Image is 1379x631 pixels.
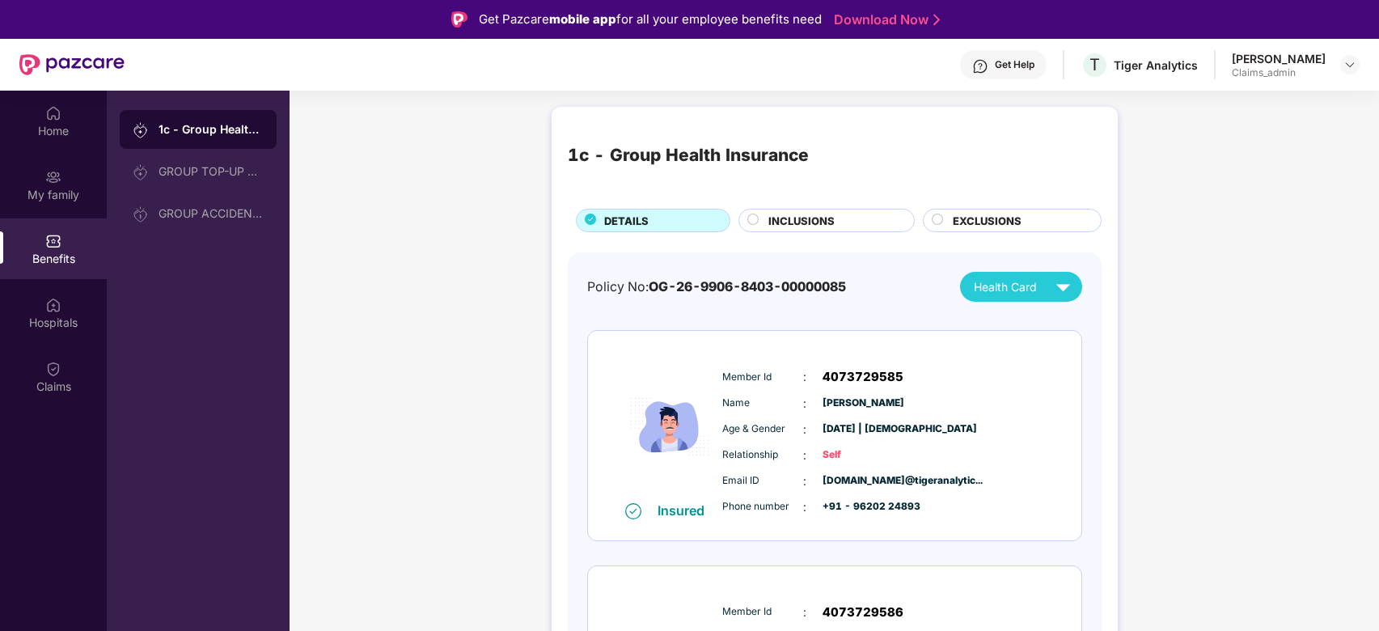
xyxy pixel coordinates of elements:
[823,603,903,622] span: 4073729586
[803,447,806,464] span: :
[1232,51,1326,66] div: [PERSON_NAME]
[133,206,149,222] img: svg+xml;base64,PHN2ZyB3aWR0aD0iMjAiIGhlaWdodD0iMjAiIHZpZXdCb3g9IjAgMCAyMCAyMCIgZmlsbD0ibm9uZSIgeG...
[45,297,61,313] img: svg+xml;base64,PHN2ZyBpZD0iSG9zcGl0YWxzIiB4bWxucz0iaHR0cDovL3d3dy53My5vcmcvMjAwMC9zdmciIHdpZHRoPS...
[803,603,806,621] span: :
[933,11,940,28] img: Stroke
[1049,273,1077,301] img: svg+xml;base64,PHN2ZyB4bWxucz0iaHR0cDovL3d3dy53My5vcmcvMjAwMC9zdmciIHZpZXdCb3g9IjAgMCAyNCAyNCIgd2...
[479,10,822,29] div: Get Pazcare for all your employee benefits need
[159,165,264,178] div: GROUP TOP-UP POLICY
[133,122,149,138] img: svg+xml;base64,PHN2ZyB3aWR0aD0iMjAiIGhlaWdodD0iMjAiIHZpZXdCb3g9IjAgMCAyMCAyMCIgZmlsbD0ibm9uZSIgeG...
[953,213,1022,229] span: EXCLUSIONS
[159,207,264,220] div: GROUP ACCIDENTAL INSURANCE
[587,277,846,297] div: Policy No:
[1232,66,1326,79] div: Claims_admin
[133,164,149,180] img: svg+xml;base64,PHN2ZyB3aWR0aD0iMjAiIGhlaWdodD0iMjAiIHZpZXdCb3g9IjAgMCAyMCAyMCIgZmlsbD0ibm9uZSIgeG...
[722,421,803,437] span: Age & Gender
[823,499,903,515] span: +91 - 96202 24893
[803,395,806,413] span: :
[974,278,1037,296] span: Health Card
[803,472,806,490] span: :
[1089,55,1100,74] span: T
[823,447,903,463] span: Self
[604,213,649,229] span: DETAILS
[803,368,806,386] span: :
[722,370,803,385] span: Member Id
[823,473,903,489] span: [DOMAIN_NAME]@tigeranalytic...
[722,499,803,515] span: Phone number
[722,473,803,489] span: Email ID
[722,447,803,463] span: Relationship
[803,421,806,438] span: :
[549,11,616,27] strong: mobile app
[803,498,806,516] span: :
[19,54,125,75] img: New Pazcare Logo
[972,58,988,74] img: svg+xml;base64,PHN2ZyBpZD0iSGVscC0zMngzMiIgeG1sbnM9Imh0dHA6Ly93d3cudzMub3JnLzIwMDAvc3ZnIiB3aWR0aD...
[621,352,718,502] img: icon
[834,11,935,28] a: Download Now
[1114,57,1198,73] div: Tiger Analytics
[45,361,61,377] img: svg+xml;base64,PHN2ZyBpZD0iQ2xhaW0iIHhtbG5zPSJodHRwOi8vd3d3LnczLm9yZy8yMDAwL3N2ZyIgd2lkdGg9IjIwIi...
[451,11,467,28] img: Logo
[823,367,903,387] span: 4073729585
[45,233,61,249] img: svg+xml;base64,PHN2ZyBpZD0iQmVuZWZpdHMiIHhtbG5zPSJodHRwOi8vd3d3LnczLm9yZy8yMDAwL3N2ZyIgd2lkdGg9Ij...
[649,279,846,294] span: OG-26-9906-8403-00000085
[823,421,903,437] span: [DATE] | [DEMOGRAPHIC_DATA]
[45,105,61,121] img: svg+xml;base64,PHN2ZyBpZD0iSG9tZSIgeG1sbnM9Imh0dHA6Ly93d3cudzMub3JnLzIwMDAvc3ZnIiB3aWR0aD0iMjAiIG...
[722,396,803,411] span: Name
[159,121,264,138] div: 1c - Group Health Insurance
[45,169,61,185] img: svg+xml;base64,PHN2ZyB3aWR0aD0iMjAiIGhlaWdodD0iMjAiIHZpZXdCb3g9IjAgMCAyMCAyMCIgZmlsbD0ibm9uZSIgeG...
[823,396,903,411] span: [PERSON_NAME]
[568,142,809,169] div: 1c - Group Health Insurance
[960,272,1082,302] button: Health Card
[722,604,803,620] span: Member Id
[768,213,835,229] span: INCLUSIONS
[1343,58,1356,71] img: svg+xml;base64,PHN2ZyBpZD0iRHJvcGRvd24tMzJ4MzIiIHhtbG5zPSJodHRwOi8vd3d3LnczLm9yZy8yMDAwL3N2ZyIgd2...
[995,58,1034,71] div: Get Help
[625,503,641,519] img: svg+xml;base64,PHN2ZyB4bWxucz0iaHR0cDovL3d3dy53My5vcmcvMjAwMC9zdmciIHdpZHRoPSIxNiIgaGVpZ2h0PSIxNi...
[658,502,714,519] div: Insured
